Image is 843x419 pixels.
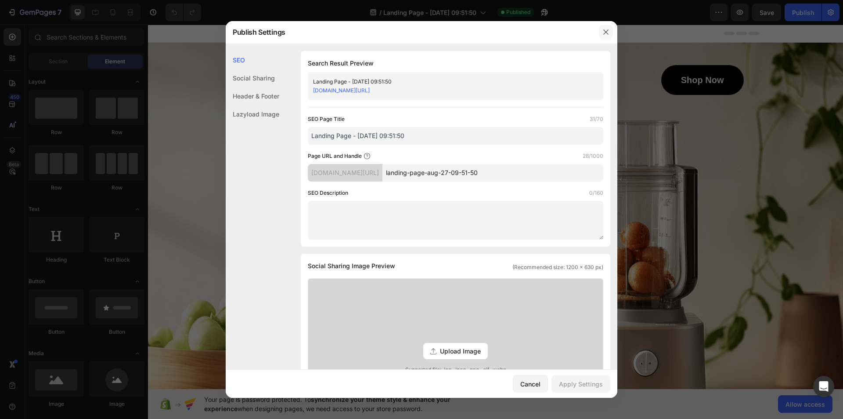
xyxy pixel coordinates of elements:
div: Cancel [520,379,540,389]
div: Header & Footer [226,87,279,105]
button: Cancel [513,375,548,393]
div: Apply Settings [559,379,603,389]
label: 0/160 [589,189,603,197]
div: Publish Settings [226,21,594,44]
a: Shop Now [513,40,596,70]
span: Upload Image [440,346,481,356]
p: GET YOUR BLENDER [119,201,209,214]
span: Supported file: .jpg, .jpeg, .png, .gif, .webp [308,366,603,374]
div: SEO [226,51,279,69]
h2: Discover the Power of Perfect Blending [100,102,371,172]
label: 28/1000 [583,152,603,160]
div: Landing Page - [DATE] 09:51:50 [313,77,584,86]
div: [DOMAIN_NAME][URL] [308,164,382,182]
input: Title [308,127,603,145]
label: SEO Description [308,189,348,197]
label: SEO Page Title [308,115,345,124]
label: Page URL and Handle [308,152,362,160]
div: Lazyload Image [226,105,279,123]
button: Apply Settings [551,375,610,393]
label: 31/70 [590,115,603,124]
div: Social Sharing [226,69,279,87]
input: Handle [382,164,603,182]
h1: Search Result Preview [308,58,603,69]
span: (Recommended size: 1200 x 630 px) [512,263,603,271]
a: [DOMAIN_NAME][URL] [313,87,370,94]
span: Social Sharing Image Preview [308,261,395,271]
a: GET YOUR BLENDER [100,190,228,225]
p: Shop Now [533,49,576,62]
h1: Gem Blend [100,41,346,69]
div: Open Intercom Messenger [813,376,834,397]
